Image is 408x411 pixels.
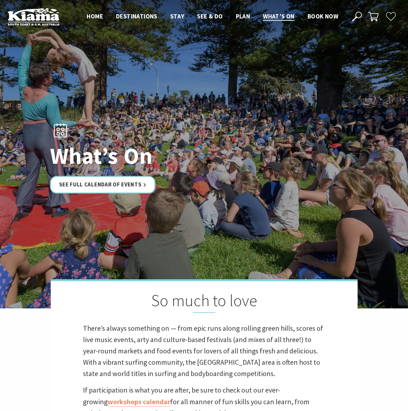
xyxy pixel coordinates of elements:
span: Book now [308,12,338,20]
p: There’s always something on — from epic runs along rolling green hills, scores of live music even... [83,323,325,380]
span: What’s On [263,12,295,20]
span: Destinations [116,12,157,20]
a: workshops calendar [108,397,170,406]
img: Kiama Logo [8,8,59,26]
nav: Main Menu [80,11,345,22]
a: See Full Calendar of Events [50,176,156,193]
span: Plan [236,12,250,20]
h1: What’s On [50,143,233,168]
span: Stay [170,12,184,20]
h2: So much to love [83,291,325,313]
span: Home [87,12,103,20]
span: See & Do [197,12,223,20]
